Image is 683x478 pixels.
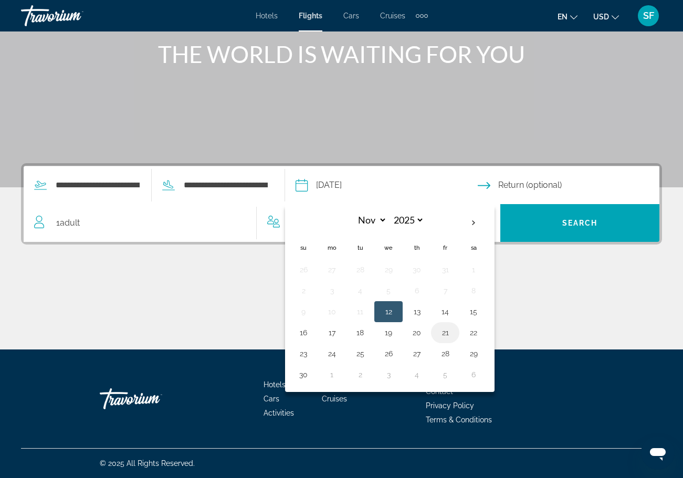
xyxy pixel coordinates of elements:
button: Day 19 [380,325,397,340]
iframe: Кнопка запуска окна обмена сообщениями [641,436,675,470]
button: Day 4 [352,283,369,298]
button: Day 29 [380,262,397,277]
button: Day 5 [380,283,397,298]
a: Privacy Policy [426,401,474,410]
select: Select month [353,211,387,229]
button: Day 8 [465,283,482,298]
button: Day 15 [465,304,482,319]
button: Day 28 [352,262,369,277]
button: Day 29 [465,346,482,361]
button: Day 28 [437,346,454,361]
span: 1 [56,216,80,230]
button: Extra navigation items [416,7,428,24]
a: Hotels [264,380,286,389]
div: Search widget [24,166,659,242]
button: Next month [459,211,488,235]
button: Day 27 [323,262,340,277]
button: Day 7 [437,283,454,298]
button: Return date [478,166,660,204]
a: Cars [343,12,359,20]
span: en [558,13,568,21]
select: Select year [390,211,424,229]
button: Day 18 [352,325,369,340]
span: USD [593,13,609,21]
span: Search [562,219,598,227]
button: Day 4 [408,367,425,382]
span: Adult [60,218,80,228]
button: Day 21 [437,325,454,340]
button: Day 25 [352,346,369,361]
button: Day 30 [408,262,425,277]
button: Day 26 [295,262,312,277]
button: Day 11 [352,304,369,319]
button: Day 12 [380,304,397,319]
button: Day 22 [465,325,482,340]
button: Depart date: Nov 12, 2025 [296,166,478,204]
span: © 2025 All Rights Reserved. [100,459,195,468]
a: Cars [264,395,279,403]
button: Search [500,204,659,242]
button: Day 10 [323,304,340,319]
button: Day 26 [380,346,397,361]
button: Day 6 [408,283,425,298]
a: Travorium [21,2,126,29]
button: Day 20 [408,325,425,340]
button: Day 13 [408,304,425,319]
button: Change currency [593,9,619,24]
span: SF [643,10,654,21]
button: Day 1 [323,367,340,382]
button: Day 6 [465,367,482,382]
button: Day 5 [437,367,454,382]
a: Activities [264,409,294,417]
a: Hotels [256,12,278,20]
a: Flights [299,12,322,20]
a: Travorium [100,383,205,415]
button: Travelers: 1 adult, 0 children [24,204,500,242]
button: Day 30 [295,367,312,382]
button: Day 2 [352,367,369,382]
button: Day 14 [437,304,454,319]
button: Day 3 [380,367,397,382]
button: Day 31 [437,262,454,277]
button: Day 1 [465,262,482,277]
button: Day 24 [323,346,340,361]
button: Day 3 [323,283,340,298]
button: Day 16 [295,325,312,340]
button: Day 2 [295,283,312,298]
a: Cruises [322,395,347,403]
button: Day 9 [295,304,312,319]
button: Day 23 [295,346,312,361]
button: Day 27 [408,346,425,361]
a: Terms & Conditions [426,416,492,424]
button: Change language [558,9,577,24]
button: User Menu [635,5,662,27]
a: Cruises [380,12,405,20]
h1: THE WORLD IS WAITING FOR YOU [145,40,539,68]
button: Day 17 [323,325,340,340]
